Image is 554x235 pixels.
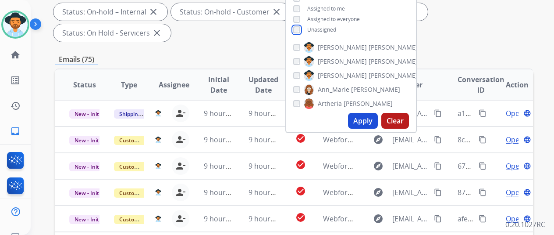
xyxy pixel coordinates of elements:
[53,3,167,21] div: Status: On-hold – Internal
[392,134,429,145] span: [EMAIL_ADDRESS][DOMAIN_NAME]
[434,188,442,196] mat-icon: content_copy
[175,108,186,119] mat-icon: person_remove
[506,213,524,224] span: Open
[10,101,21,111] mat-icon: history
[175,134,186,145] mat-icon: person_remove
[348,113,378,129] button: Apply
[307,15,360,23] span: Assigned to everyone
[249,188,288,197] span: 9 hours ago
[369,43,418,52] span: [PERSON_NAME]
[373,134,384,145] mat-icon: explore
[10,50,21,60] mat-icon: home
[318,43,367,52] span: [PERSON_NAME]
[369,57,418,66] span: [PERSON_NAME]
[249,108,288,118] span: 9 hours ago
[318,85,349,94] span: Ann_Marie
[318,71,367,80] span: [PERSON_NAME]
[114,215,171,224] span: Customer Support
[434,215,442,223] mat-icon: content_copy
[479,215,487,223] mat-icon: content_copy
[69,136,110,145] span: New - Initial
[204,135,243,145] span: 9 hours ago
[506,108,524,119] span: Open
[204,214,243,224] span: 9 hours ago
[175,187,186,198] mat-icon: person_remove
[506,187,524,198] span: Open
[434,109,442,117] mat-icon: content_copy
[171,3,291,21] div: Status: On-hold - Customer
[114,188,171,198] span: Customer Support
[373,213,384,224] mat-icon: explore
[506,161,524,171] span: Open
[318,57,367,66] span: [PERSON_NAME]
[373,161,384,171] mat-icon: explore
[351,85,400,94] span: [PERSON_NAME]
[121,80,137,90] span: Type
[114,162,171,171] span: Customer Support
[69,188,110,198] span: New - Initial
[155,163,161,169] img: agent-avatar
[323,188,522,197] span: Webform from [EMAIL_ADDRESS][DOMAIN_NAME] on [DATE]
[434,162,442,170] mat-icon: content_copy
[155,189,161,195] img: agent-avatar
[249,74,278,95] span: Updated Date
[307,5,345,12] span: Assigned to me
[392,161,429,171] span: [EMAIL_ADDRESS][PERSON_NAME][DOMAIN_NAME]
[114,136,171,145] span: Customer Support
[295,186,306,196] mat-icon: check_circle
[155,110,161,116] img: agent-avatar
[3,12,28,37] img: avatar
[488,69,533,100] th: Action
[249,161,288,171] span: 9 hours ago
[344,99,393,108] span: [PERSON_NAME]
[523,109,531,117] mat-icon: language
[434,136,442,144] mat-icon: content_copy
[392,213,429,224] span: [EMAIL_ADDRESS][DOMAIN_NAME]
[323,135,522,145] span: Webform from [EMAIL_ADDRESS][DOMAIN_NAME] on [DATE]
[307,26,336,33] span: Unassigned
[55,54,98,65] p: Emails (75)
[204,188,243,197] span: 9 hours ago
[73,80,96,90] span: Status
[373,187,384,198] mat-icon: explore
[69,162,110,171] span: New - Initial
[69,215,110,224] span: New - Initial
[155,216,161,222] img: agent-avatar
[204,108,243,118] span: 9 hours ago
[175,213,186,224] mat-icon: person_remove
[204,74,234,95] span: Initial Date
[271,7,282,17] mat-icon: close
[69,109,110,119] span: New - Initial
[479,136,487,144] mat-icon: content_copy
[114,109,174,119] span: Shipping Protection
[479,162,487,170] mat-icon: content_copy
[249,214,288,224] span: 9 hours ago
[10,75,21,86] mat-icon: list_alt
[523,136,531,144] mat-icon: language
[323,214,522,224] span: Webform from [EMAIL_ADDRESS][DOMAIN_NAME] on [DATE]
[506,134,524,145] span: Open
[155,137,161,143] img: agent-avatar
[523,215,531,223] mat-icon: language
[175,161,186,171] mat-icon: person_remove
[204,161,243,171] span: 9 hours ago
[381,113,409,129] button: Clear
[249,135,288,145] span: 9 hours ago
[318,99,342,108] span: Artheria
[148,7,159,17] mat-icon: close
[369,71,418,80] span: [PERSON_NAME]
[479,188,487,196] mat-icon: content_copy
[295,159,306,170] mat-icon: check_circle
[479,109,487,117] mat-icon: content_copy
[523,188,531,196] mat-icon: language
[505,219,545,230] p: 0.20.1027RC
[295,212,306,223] mat-icon: check_circle
[523,162,531,170] mat-icon: language
[10,126,21,137] mat-icon: inbox
[392,187,429,198] span: [EMAIL_ADDRESS][DOMAIN_NAME]
[159,80,189,90] span: Assignee
[295,133,306,144] mat-icon: check_circle
[152,28,162,38] mat-icon: close
[53,24,171,42] div: Status: On Hold - Servicers
[458,74,504,95] span: Conversation ID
